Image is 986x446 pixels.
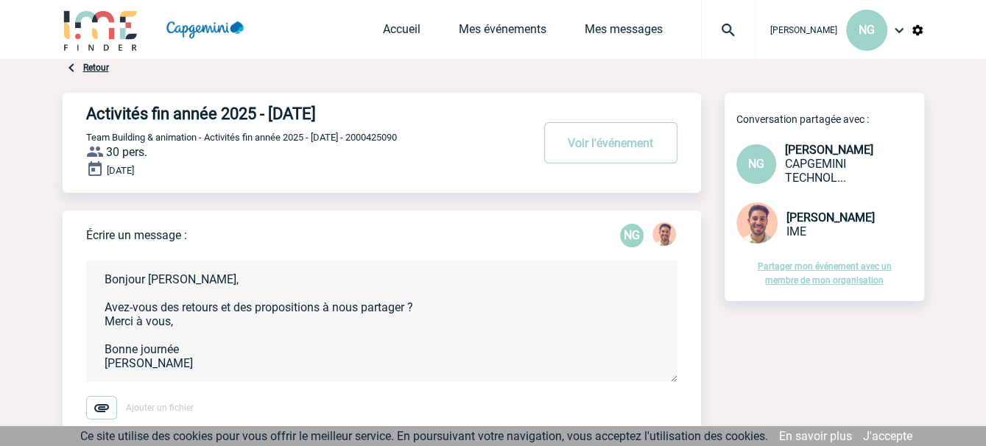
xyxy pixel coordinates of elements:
[80,429,768,443] span: Ce site utilise des cookies pour vous offrir le meilleur service. En poursuivant votre navigation...
[859,23,875,37] span: NG
[126,403,194,413] span: Ajouter un fichier
[786,210,875,224] span: [PERSON_NAME]
[106,145,147,159] span: 30 pers.
[652,222,676,249] div: Yanis DE CLERCQ
[770,25,837,35] span: [PERSON_NAME]
[785,157,846,185] span: CAPGEMINI TECHNOLOGY SERVICES
[83,63,109,73] a: Retour
[863,429,912,443] a: J'accepte
[785,143,873,157] span: [PERSON_NAME]
[86,132,397,143] span: Team Building & animation - Activités fin année 2025 - [DATE] - 2000425090
[544,122,677,163] button: Voir l'événement
[748,157,764,171] span: NG
[86,228,187,242] p: Écrire un message :
[383,22,420,43] a: Accueil
[620,224,644,247] div: Nathalie GOZIAS
[652,222,676,246] img: 132114-0.jpg
[736,202,778,244] img: 132114-0.jpg
[459,22,546,43] a: Mes événements
[63,9,139,51] img: IME-Finder
[620,224,644,247] p: NG
[736,113,924,125] p: Conversation partagée avec :
[585,22,663,43] a: Mes messages
[758,261,892,286] a: Partager mon événement avec un membre de mon organisation
[107,165,134,176] span: [DATE]
[779,429,852,443] a: En savoir plus
[786,224,806,238] span: IME
[86,105,487,123] h4: Activités fin année 2025 - [DATE]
